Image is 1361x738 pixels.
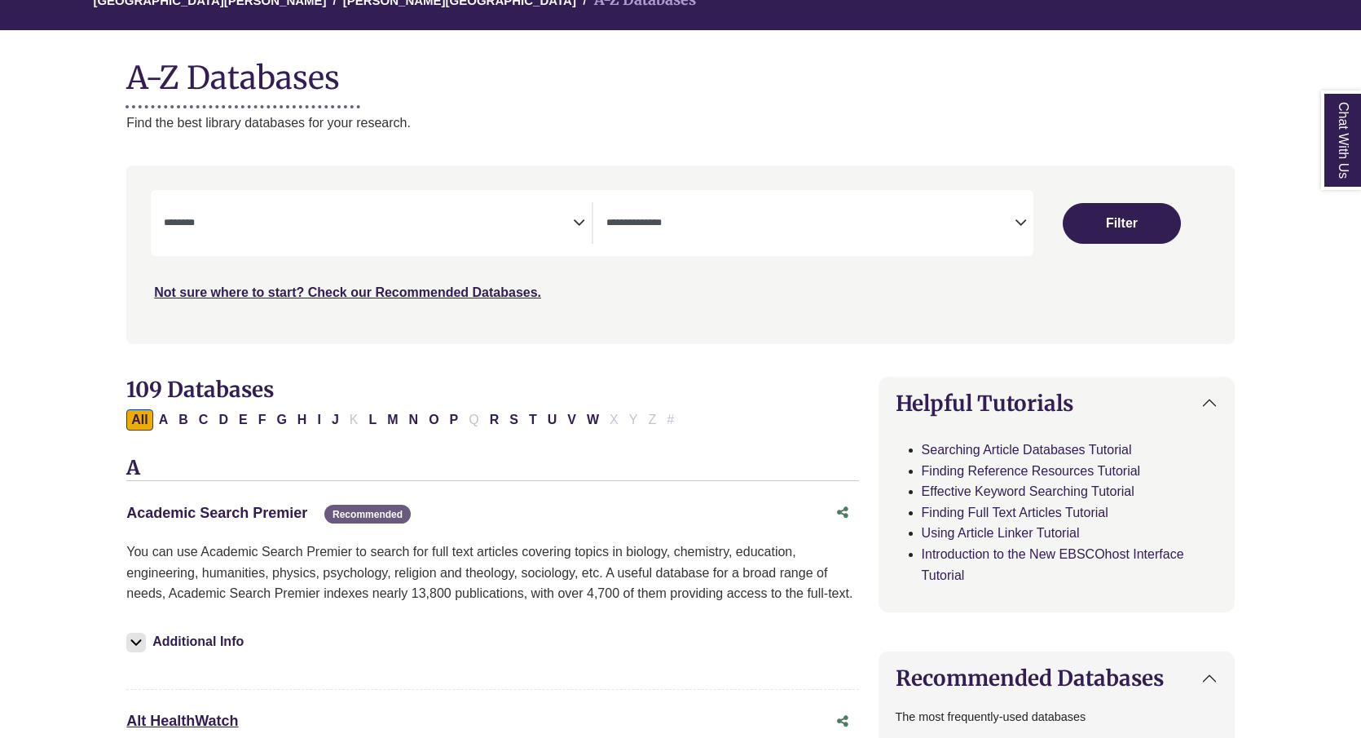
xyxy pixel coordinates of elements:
button: Filter Results E [234,409,253,431]
button: Submit for Search Results [1063,203,1180,244]
a: Using Article Linker Tutorial [922,526,1080,540]
button: Filter Results D [214,409,233,431]
p: The most frequently-used databases [896,708,1218,727]
button: Filter Results P [445,409,464,431]
textarea: Search [606,218,1015,231]
h3: A [126,457,858,481]
button: Filter Results B [174,409,193,431]
a: Not sure where to start? Check our Recommended Databases. [154,285,541,299]
button: Filter Results H [293,409,312,431]
span: Recommended [324,505,411,524]
a: Introduction to the New EBSCOhost Interface Tutorial [922,547,1184,582]
button: Filter Results C [194,409,214,431]
button: Filter Results A [154,409,174,431]
button: Recommended Databases [879,652,1234,704]
button: Filter Results U [543,409,562,431]
a: Alt HealthWatch [126,713,238,729]
button: Filter Results W [582,409,604,431]
button: Filter Results J [327,409,344,431]
button: Filter Results T [524,409,542,431]
button: Filter Results L [363,409,381,431]
button: Filter Results V [562,409,581,431]
button: Share this database [826,706,859,737]
a: Effective Keyword Searching Tutorial [922,484,1134,498]
button: Filter Results G [271,409,291,431]
button: Share this database [826,497,859,528]
button: Filter Results M [382,409,403,431]
button: Filter Results S [504,409,523,431]
a: Finding Full Text Articles Tutorial [922,506,1108,519]
h1: A-Z Databases [126,46,1235,96]
button: Filter Results N [404,409,424,431]
textarea: Search [164,218,572,231]
a: Academic Search Premier [126,505,307,521]
button: Filter Results I [312,409,325,431]
p: You can use Academic Search Premier to search for full text articles covering topics in biology, ... [126,541,858,604]
span: 109 Databases [126,376,274,403]
button: Helpful Tutorials [879,378,1234,429]
nav: Search filters [126,166,1235,343]
p: Find the best library databases for your research. [126,113,1235,134]
a: Searching Article Databases Tutorial [922,443,1132,457]
a: Finding Reference Resources Tutorial [922,464,1141,478]
button: Additional Info [126,630,249,653]
div: Alpha-list to filter by first letter of database name [126,412,680,426]
button: Filter Results R [485,409,504,431]
button: Filter Results O [424,409,443,431]
button: All [126,409,152,431]
button: Filter Results F [253,409,271,431]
